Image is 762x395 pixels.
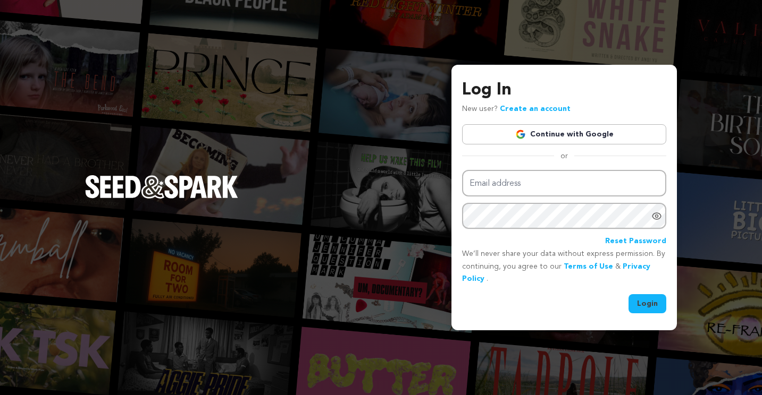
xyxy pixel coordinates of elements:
p: We’ll never share your data without express permission. By continuing, you agree to our & . [462,248,666,286]
h3: Log In [462,78,666,103]
a: Seed&Spark Homepage [85,175,238,220]
input: Email address [462,170,666,197]
a: Create an account [500,105,571,113]
a: Reset Password [605,235,666,248]
img: Seed&Spark Logo [85,175,238,199]
button: Login [629,294,666,313]
p: New user? [462,103,571,116]
a: Terms of Use [564,263,613,270]
a: Continue with Google [462,124,666,144]
a: Show password as plain text. Warning: this will display your password on the screen. [651,211,662,221]
span: or [554,151,574,161]
img: Google logo [515,129,526,140]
